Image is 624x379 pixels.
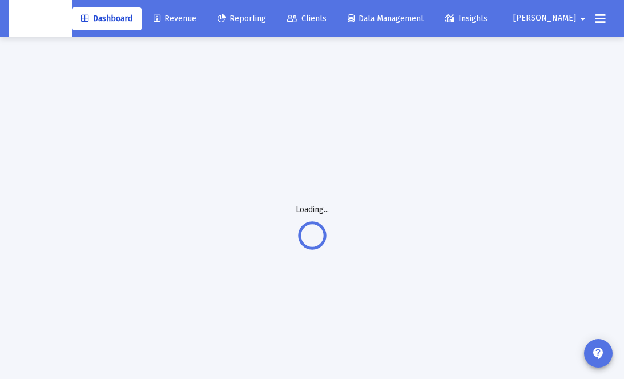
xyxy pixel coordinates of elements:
mat-icon: contact_support [591,346,605,360]
span: Reporting [218,14,266,23]
a: Reporting [208,7,275,30]
a: Revenue [144,7,206,30]
img: Dashboard [18,7,63,30]
span: Revenue [154,14,196,23]
span: Clients [287,14,327,23]
span: Dashboard [81,14,132,23]
a: Insights [436,7,497,30]
span: [PERSON_NAME] [513,14,576,23]
a: Data Management [339,7,433,30]
button: [PERSON_NAME] [500,7,586,30]
a: Clients [278,7,336,30]
a: Dashboard [72,7,142,30]
span: Insights [445,14,488,23]
mat-icon: arrow_drop_down [576,7,590,30]
span: Data Management [348,14,424,23]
